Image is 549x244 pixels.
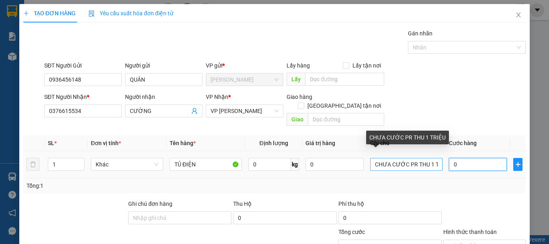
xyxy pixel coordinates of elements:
span: Thu Hộ [233,201,252,207]
label: Hình thức thanh toán [443,229,497,235]
span: TẠO ĐƠN HÀNG [23,10,76,16]
div: Phí thu hộ [338,199,442,211]
span: Gửi: [7,7,19,15]
div: Người gửi [125,61,203,70]
span: Khác [96,158,158,170]
span: SL [48,140,54,146]
span: Định lượng [259,140,288,146]
span: Nhận: [77,8,96,16]
div: SĐT Người Gửi [44,61,122,70]
span: Đơn vị tính [91,140,121,146]
div: CHƯA CƯỚC PR THU 1 TRIỆU [366,131,449,144]
span: Lấy [287,73,305,86]
span: Hồ Chí Minh [211,74,279,86]
label: Gán nhãn [408,30,432,37]
img: icon [88,10,95,17]
label: Ghi chú đơn hàng [128,201,172,207]
span: CC [76,52,85,60]
div: Người nhận [125,92,203,101]
span: plus [23,10,29,16]
input: Dọc đường [305,73,384,86]
span: Giá trị hàng [305,140,335,146]
div: SĐT Người Nhận [44,92,122,101]
input: VD: Bàn, Ghế [170,158,242,171]
span: kg [291,158,299,171]
span: Yêu cầu xuất hóa đơn điện tử [88,10,173,16]
span: Lấy hàng [287,62,310,69]
span: Lấy tận nơi [349,61,384,70]
span: plus [514,161,522,168]
span: Cước hàng [449,140,477,146]
span: [GEOGRAPHIC_DATA] tận nơi [304,101,384,110]
span: Giao [287,113,308,126]
span: close [515,12,522,18]
button: delete [27,158,39,171]
button: Close [507,4,530,27]
input: Dọc đường [308,113,384,126]
div: 0975980047 [77,36,141,47]
div: VP [PERSON_NAME] [77,7,141,26]
div: VĂN [77,26,141,36]
span: Tên hàng [170,140,196,146]
div: [PERSON_NAME] [7,7,71,25]
span: user-add [191,108,198,114]
div: DUY [7,25,71,35]
button: plus [513,158,522,171]
input: Ghi chú đơn hàng [128,211,231,224]
input: Ghi Chú [370,158,442,171]
input: 0 [305,158,363,171]
div: Tổng: 1 [27,181,213,190]
div: VP gửi [206,61,283,70]
span: Tổng cước [338,229,365,235]
div: 0932620666 [7,35,71,46]
span: VP Nhận [206,94,228,100]
span: Giao hàng [287,94,312,100]
span: VP Phan Rang [211,105,279,117]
